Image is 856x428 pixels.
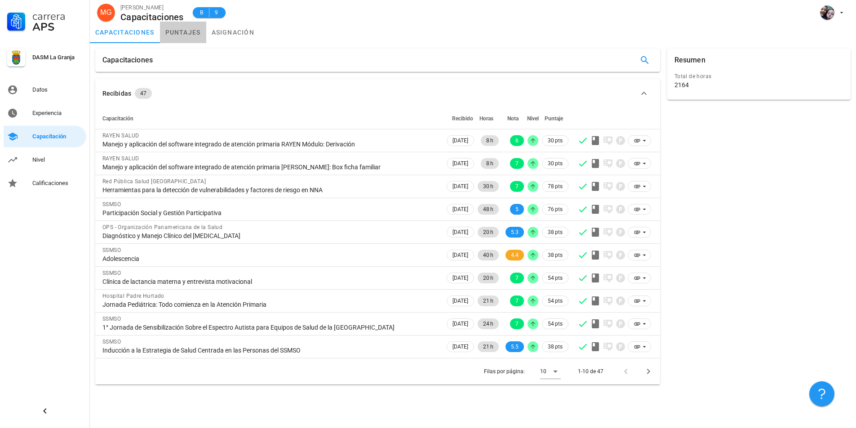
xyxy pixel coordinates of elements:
span: 6 [515,135,519,146]
div: Resumen [674,49,705,72]
span: Nota [507,115,519,122]
button: Recibidas 47 [95,79,660,108]
th: Recibido [445,108,476,129]
span: 30 h [483,181,493,192]
span: [DATE] [452,227,468,237]
span: 76 pts [548,205,563,214]
div: Jornada Pediátrica: Todo comienza en la Atención Primaria [102,300,438,309]
span: Nivel [527,115,539,122]
div: 2164 [674,81,689,89]
span: 54 pts [548,274,563,282]
span: 21 h [483,296,493,306]
span: 24 h [483,318,493,329]
span: Recibido [452,115,473,122]
span: 5.3 [511,227,519,238]
span: 30 pts [548,136,563,145]
span: B [198,8,205,17]
button: Página siguiente [640,363,656,379]
div: Capacitación [32,133,83,140]
span: 7 [515,296,519,306]
div: Manejo y aplicación del software integrado de atención primaria RAYEN Módulo: Derivación [102,140,438,148]
span: 8 h [486,135,493,146]
div: 1° Jornada de Sensibilización Sobre el Espectro Autista para Equipos de Salud de la [GEOGRAPHIC_D... [102,323,438,331]
div: Capacitaciones [120,12,184,22]
div: Recibidas [102,88,131,98]
div: DASM La Granja [32,54,83,61]
span: 47 [140,88,146,99]
div: Carrera [32,11,83,22]
span: 7 [515,273,519,283]
span: MG [100,4,112,22]
span: [DATE] [452,250,468,260]
span: SSMSO [102,339,121,345]
span: OPS - Organización Panamericana de la Salud [102,224,222,230]
span: 48 h [483,204,493,215]
th: Nivel [526,108,540,129]
div: Participación Social y Gestión Participativa [102,209,438,217]
div: Manejo y aplicación del software integrado de atención primaria [PERSON_NAME]: Box ficha familiar [102,163,438,171]
span: [DATE] [452,181,468,191]
span: [DATE] [452,204,468,214]
span: 7 [515,318,519,329]
span: 8 h [486,158,493,169]
span: 7 [515,181,519,192]
div: Inducción a la Estrategia de Salud Centrada en las Personas del SSMSO [102,346,438,354]
span: 78 pts [548,182,563,191]
span: 20 h [483,273,493,283]
div: APS [32,22,83,32]
span: Red Pública Salud [GEOGRAPHIC_DATA] [102,178,206,185]
span: [DATE] [452,159,468,168]
div: avatar [97,4,115,22]
a: Experiencia [4,102,86,124]
div: Filas por página: [484,358,561,384]
div: avatar [820,5,834,20]
a: Nivel [4,149,86,171]
th: Puntaje [540,108,570,129]
span: 38 pts [548,342,563,351]
span: 30 pts [548,159,563,168]
th: Capacitación [95,108,445,129]
span: SSMSO [102,247,121,253]
div: Capacitaciones [102,49,153,72]
a: Capacitación [4,126,86,147]
div: 10 [540,367,546,375]
span: 5 [515,204,519,215]
th: Nota [501,108,526,129]
div: Adolescencia [102,255,438,263]
span: [DATE] [452,319,468,329]
span: Hospital Padre Hurtado [102,293,164,299]
span: 21 h [483,341,493,352]
a: Calificaciones [4,172,86,194]
span: 40 h [483,250,493,260]
a: asignación [206,22,260,43]
span: RAYEN SALUD [102,155,139,162]
span: 38 pts [548,251,563,260]
span: 9 [213,8,220,17]
span: [DATE] [452,136,468,146]
div: Experiencia [32,110,83,117]
div: Total de horas [674,72,843,81]
span: Puntaje [545,115,563,122]
div: 1-10 de 47 [578,367,603,375]
div: Calificaciones [32,180,83,187]
span: 20 h [483,227,493,238]
span: SSMSO [102,201,121,207]
span: 5.5 [511,341,519,352]
div: [PERSON_NAME] [120,3,184,12]
div: 10Filas por página: [540,364,561,379]
span: [DATE] [452,273,468,283]
span: 7 [515,158,519,169]
span: 54 pts [548,319,563,328]
span: 38 pts [548,228,563,237]
span: [DATE] [452,296,468,306]
th: Horas [476,108,501,129]
div: Herramientas para la detección de vulnerabilidades y factores de riesgo en NNA [102,186,438,194]
span: 54 pts [548,296,563,305]
div: Clínica de lactancia materna y entrevista motivacional [102,278,438,286]
div: Diagnóstico y Manejo Clínico del [MEDICAL_DATA] [102,232,438,240]
a: Datos [4,79,86,101]
span: [DATE] [452,342,468,352]
div: Datos [32,86,83,93]
span: RAYEN SALUD [102,132,139,139]
span: 4.4 [511,250,519,260]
